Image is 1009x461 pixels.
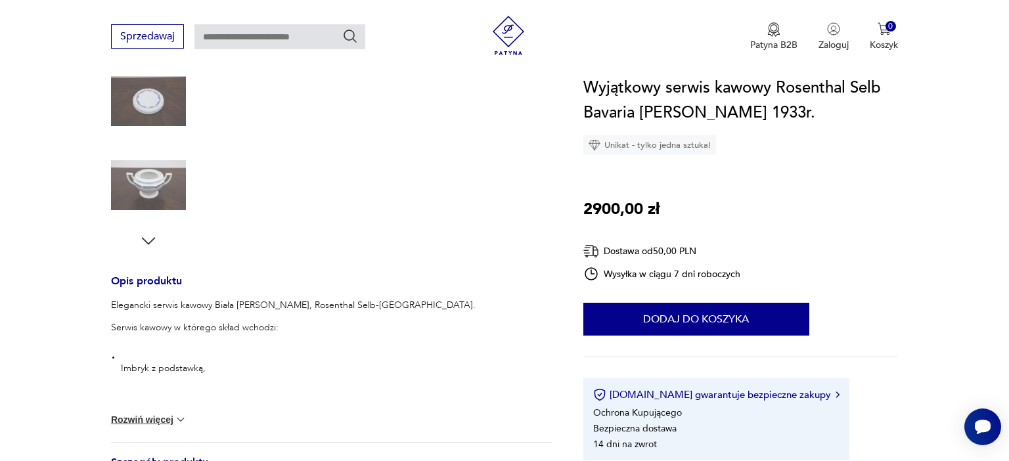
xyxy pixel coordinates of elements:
p: Serwis kawowy w którego skład wchodzi: [111,321,476,334]
img: Zdjęcie produktu Wyjątkowy serwis kawowy Rosenthal Selb Bavaria MARIA 1933r. [111,148,186,223]
img: Patyna - sklep z meblami i dekoracjami vintage [489,16,528,55]
img: Ikonka użytkownika [827,22,840,35]
p: Elegancki serwis kawowy Biała [PERSON_NAME], Rosenthal Selb-[GEOGRAPHIC_DATA]. [111,299,476,312]
img: Ikona dostawy [583,243,599,259]
div: Wysyłka w ciągu 7 dni roboczych [583,266,741,282]
p: Zaloguj [818,39,849,51]
button: 0Koszyk [870,22,898,51]
div: Dostawa od 50,00 PLN [583,243,741,259]
img: Ikona strzałki w prawo [836,391,840,398]
h1: Wyjątkowy serwis kawowy Rosenthal Selb Bavaria [PERSON_NAME] 1933r. [583,76,898,125]
button: Zaloguj [818,22,849,51]
button: Rozwiń więcej [111,413,187,426]
div: 0 [886,21,897,32]
button: Sprzedawaj [111,24,184,49]
button: Szukaj [342,28,358,44]
li: 14 dni na zwrot [593,438,657,450]
p: Patyna B2B [750,39,797,51]
p: 2900,00 zł [583,197,660,222]
button: Dodaj do koszyka [583,303,809,336]
li: Ochrona Kupującego [593,406,682,419]
img: Ikona diamentu [589,139,600,151]
img: chevron down [174,413,187,426]
img: Ikona koszyka [878,22,891,35]
p: Imbryk z podstawką, [121,362,476,375]
a: Ikona medaluPatyna B2B [750,22,797,51]
li: Bezpieczna dostawa [593,422,677,435]
iframe: Smartsupp widget button [964,408,1001,445]
div: Unikat - tylko jedna sztuka! [583,135,716,155]
img: Zdjęcie produktu Wyjątkowy serwis kawowy Rosenthal Selb Bavaria MARIA 1933r. [111,64,186,139]
img: Ikona medalu [767,22,780,37]
img: Ikona certyfikatu [593,388,606,401]
h3: Opis produktu [111,277,552,299]
p: Koszyk [870,39,898,51]
button: Patyna B2B [750,22,797,51]
a: Sprzedawaj [111,33,184,42]
button: [DOMAIN_NAME] gwarantuje bezpieczne zakupy [593,388,840,401]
